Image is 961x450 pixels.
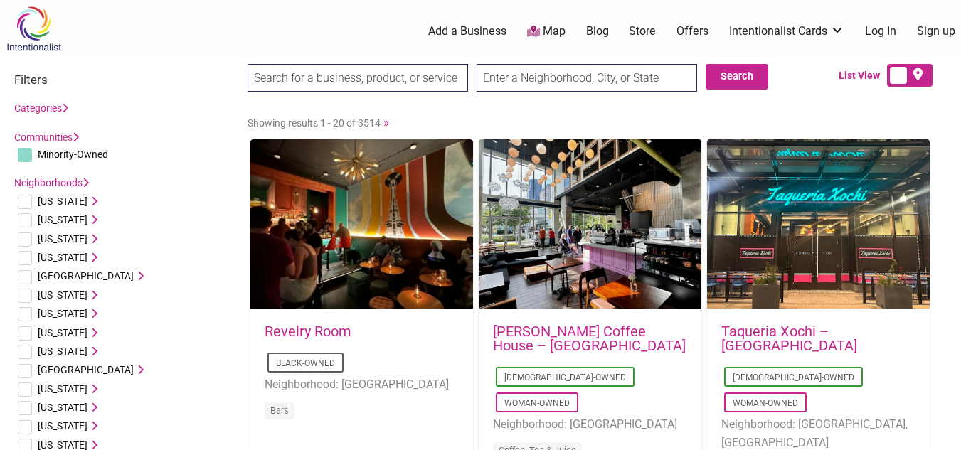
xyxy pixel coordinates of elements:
[629,23,656,39] a: Store
[428,23,506,39] a: Add a Business
[527,23,566,40] a: Map
[477,64,697,92] input: Enter a Neighborhood, City, or State
[729,23,844,39] a: Intentionalist Cards
[504,373,626,382] a: [DEMOGRAPHIC_DATA]-Owned
[38,270,134,282] span: [GEOGRAPHIC_DATA]
[38,420,87,432] span: [US_STATE]
[265,323,351,340] a: Revelry Room
[839,68,887,83] span: List View
[38,214,87,225] span: [US_STATE]
[38,327,87,338] span: [US_STATE]
[706,64,768,90] button: Search
[38,149,108,160] span: Minority-Owned
[586,23,609,39] a: Blog
[676,23,708,39] a: Offers
[14,132,79,143] a: Communities
[265,375,459,394] li: Neighborhood: [GEOGRAPHIC_DATA]
[38,308,87,319] span: [US_STATE]
[248,117,381,129] span: Showing results 1 - 20 of 3514
[14,177,89,188] a: Neighborhoods
[38,345,87,357] span: [US_STATE]
[38,195,87,207] span: [US_STATE]
[721,323,857,354] a: Taqueria Xochi – [GEOGRAPHIC_DATA]
[248,64,468,92] input: Search for a business, product, or service
[493,323,686,354] a: [PERSON_NAME] Coffee House – [GEOGRAPHIC_DATA]
[14,102,68,114] a: Categories
[383,115,389,129] a: »
[38,289,87,301] span: [US_STATE]
[270,405,289,416] a: Bars
[14,73,233,87] h3: Filters
[38,252,87,263] span: [US_STATE]
[38,364,134,375] span: [GEOGRAPHIC_DATA]
[493,415,687,434] li: Neighborhood: [GEOGRAPHIC_DATA]
[733,398,798,408] a: Woman-Owned
[865,23,896,39] a: Log In
[38,383,87,395] span: [US_STATE]
[276,358,335,368] a: Black-Owned
[917,23,955,39] a: Sign up
[733,373,854,382] a: [DEMOGRAPHIC_DATA]-Owned
[504,398,570,408] a: Woman-Owned
[38,233,87,245] span: [US_STATE]
[38,402,87,413] span: [US_STATE]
